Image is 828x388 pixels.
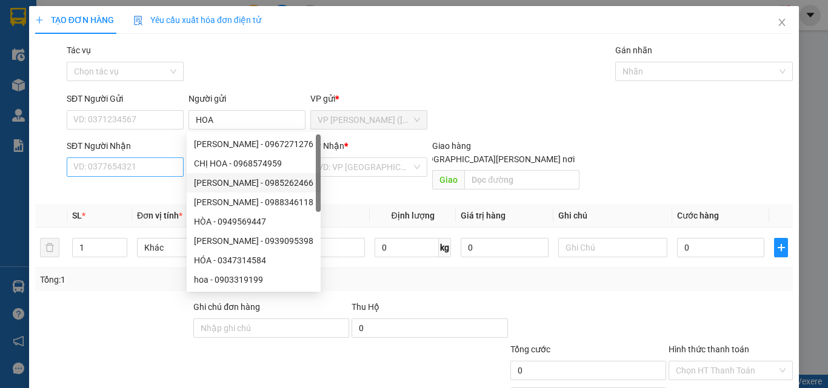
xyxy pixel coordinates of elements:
div: HÒA - 0949569447 [194,215,313,228]
input: 0 [461,238,548,257]
div: HOÀNG DANH - 0985262466 [187,173,321,192]
span: VP Nhận [310,141,344,151]
span: TRÀ SỮA HUY [65,65,129,77]
span: Yêu cầu xuất hóa đơn điện tử [133,15,261,25]
div: SĐT Người Nhận [67,139,184,153]
span: Khác [144,238,239,257]
div: Người gửi [189,92,305,105]
span: Định lượng [391,211,434,220]
span: Thu Hộ [352,302,379,312]
span: close [777,18,787,27]
span: 0348021197 - [5,65,129,77]
img: icon [133,16,143,25]
div: SĐT Người Gửi [67,92,184,105]
label: Gán nhãn [615,45,652,55]
div: CHỊ HOA - 0968574959 [194,157,313,170]
span: Giao hàng [432,141,471,151]
span: Giá trị hàng [461,211,506,220]
span: VP [PERSON_NAME] ([GEOGRAPHIC_DATA]) - [5,24,113,47]
div: HOÀNG - 0967271276 [187,134,321,154]
div: HÒA - 0949569447 [187,212,321,231]
span: kg [439,238,451,257]
input: Ghi chú đơn hàng [193,318,349,338]
p: GỬI: [5,24,177,47]
span: SL [72,211,82,220]
strong: BIÊN NHẬN GỬI HÀNG [41,7,141,18]
th: Ghi chú [553,204,672,228]
input: Dọc đường [464,170,579,189]
span: TẠO ĐƠN HÀNG [35,15,114,25]
span: Cước hàng [677,211,719,220]
div: Tổng: 1 [40,273,321,286]
div: VP gửi [310,92,427,105]
div: [PERSON_NAME] - 0988346118 [194,196,313,209]
div: HÓA - 0347314584 [194,254,313,267]
div: CHỊ HOA - 0968574959 [187,154,321,173]
button: delete [40,238,59,257]
span: VP Trần Phú (Hàng) [318,111,420,129]
div: KHOA - 0988346118 [187,192,321,212]
input: Ghi Chú [558,238,667,257]
span: K BAO HƯ BỂ [32,79,91,90]
div: HÓA - 0347314584 [187,251,321,270]
label: Hình thức thanh toán [669,344,749,354]
span: GIAO: [5,79,91,90]
span: Tổng cước [510,344,550,354]
button: plus [774,238,788,257]
span: plus [35,16,44,24]
span: VP Trà Vinh (Hàng) [34,52,118,64]
div: [PERSON_NAME] - 0939095398 [194,234,313,248]
div: thoa - 0939095398 [187,231,321,251]
div: hoa - 0903319199 [187,270,321,289]
label: Tác vụ [67,45,91,55]
div: [PERSON_NAME] - 0967271276 [194,137,313,151]
span: Giao [432,170,464,189]
span: Đơn vị tính [137,211,182,220]
button: Close [765,6,799,40]
span: [GEOGRAPHIC_DATA][PERSON_NAME] nơi [409,153,579,166]
p: NHẬN: [5,52,177,64]
span: plus [775,243,787,252]
div: hoa - 0903319199 [194,273,313,286]
label: Ghi chú đơn hàng [193,302,260,312]
div: [PERSON_NAME] - 0985262466 [194,176,313,189]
